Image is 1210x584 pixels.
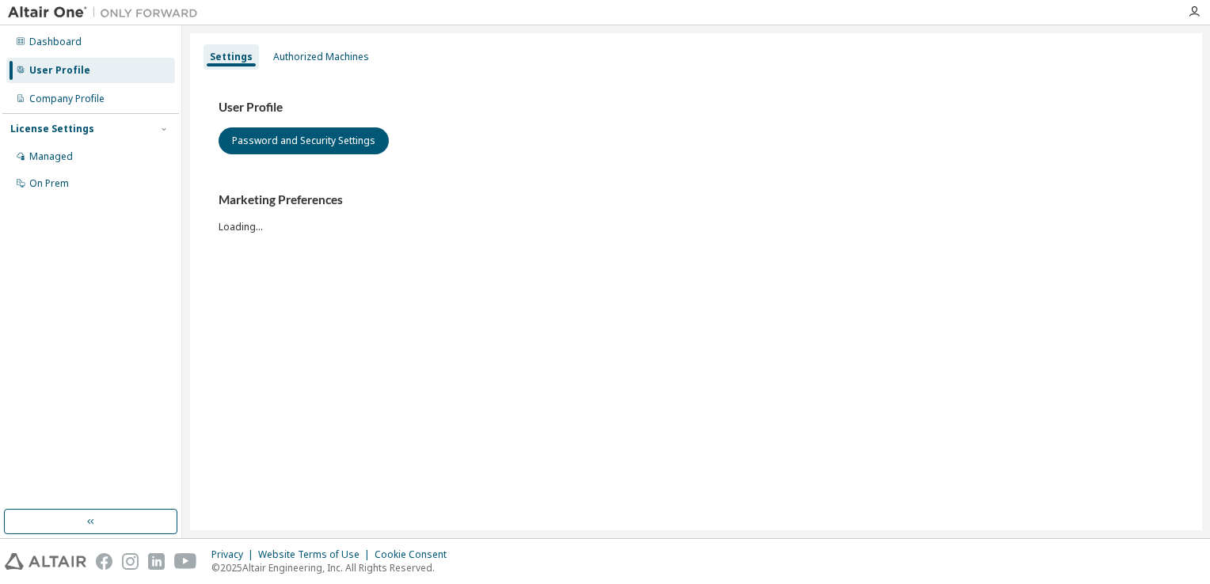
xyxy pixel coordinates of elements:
[258,548,375,561] div: Website Terms of Use
[29,64,90,77] div: User Profile
[375,548,456,561] div: Cookie Consent
[5,553,86,570] img: altair_logo.svg
[219,127,389,154] button: Password and Security Settings
[29,36,82,48] div: Dashboard
[122,553,139,570] img: instagram.svg
[219,192,1174,208] h3: Marketing Preferences
[211,548,258,561] div: Privacy
[8,5,206,21] img: Altair One
[210,51,253,63] div: Settings
[96,553,112,570] img: facebook.svg
[148,553,165,570] img: linkedin.svg
[219,100,1174,116] h3: User Profile
[174,553,197,570] img: youtube.svg
[29,93,105,105] div: Company Profile
[10,123,94,135] div: License Settings
[29,177,69,190] div: On Prem
[219,192,1174,233] div: Loading...
[211,561,456,575] p: © 2025 Altair Engineering, Inc. All Rights Reserved.
[29,150,73,163] div: Managed
[273,51,369,63] div: Authorized Machines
